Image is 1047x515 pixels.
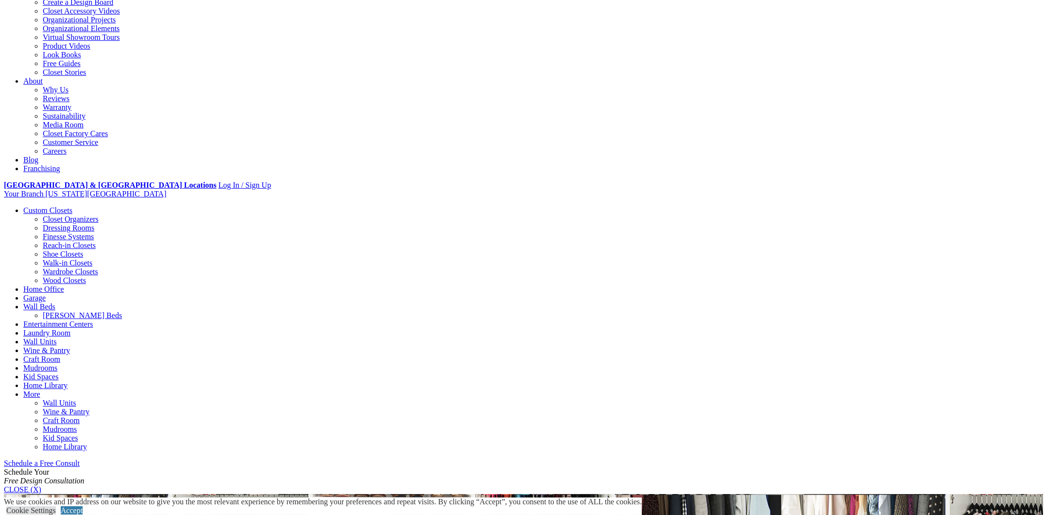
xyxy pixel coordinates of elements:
[23,77,43,85] a: About
[43,399,76,407] a: Wall Units
[4,485,41,494] a: CLOSE (X)
[23,164,60,173] a: Franchising
[23,206,72,214] a: Custom Closets
[43,425,77,433] a: Mudrooms
[6,506,56,515] a: Cookie Settings
[43,51,81,59] a: Look Books
[43,276,86,284] a: Wood Closets
[43,241,96,249] a: Reach-in Closets
[43,86,69,94] a: Why Us
[23,390,40,398] a: More menu text will display only on big screen
[43,408,89,416] a: Wine & Pantry
[23,337,56,346] a: Wall Units
[43,138,98,146] a: Customer Service
[43,129,108,138] a: Closet Factory Cares
[43,250,83,258] a: Shoe Closets
[23,355,60,363] a: Craft Room
[23,373,58,381] a: Kid Spaces
[4,190,43,198] span: Your Branch
[43,443,87,451] a: Home Library
[4,477,85,485] em: Free Design Consultation
[23,285,64,293] a: Home Office
[4,190,166,198] a: Your Branch [US_STATE][GEOGRAPHIC_DATA]
[23,346,70,355] a: Wine & Pantry
[43,68,86,76] a: Closet Stories
[23,302,55,311] a: Wall Beds
[61,506,83,515] a: Accept
[43,42,90,50] a: Product Videos
[4,459,80,467] a: Schedule a Free Consult (opens a dropdown menu)
[43,16,116,24] a: Organizational Projects
[43,311,122,320] a: [PERSON_NAME] Beds
[23,381,68,390] a: Home Library
[43,215,99,223] a: Closet Organizers
[23,294,46,302] a: Garage
[43,121,84,129] a: Media Room
[43,59,81,68] a: Free Guides
[43,416,80,425] a: Craft Room
[43,33,120,41] a: Virtual Showroom Tours
[45,190,166,198] span: [US_STATE][GEOGRAPHIC_DATA]
[43,267,98,276] a: Wardrobe Closets
[43,94,69,103] a: Reviews
[4,497,642,506] div: We use cookies and IP address on our website to give you the most relevant experience by remember...
[43,232,94,241] a: Finesse Systems
[43,24,120,33] a: Organizational Elements
[218,181,271,189] a: Log In / Sign Up
[43,112,86,120] a: Sustainability
[4,468,85,485] span: Schedule Your
[43,259,92,267] a: Walk-in Closets
[43,103,71,111] a: Warranty
[43,434,78,442] a: Kid Spaces
[43,147,67,155] a: Careers
[4,181,216,189] a: [GEOGRAPHIC_DATA] & [GEOGRAPHIC_DATA] Locations
[23,156,38,164] a: Blog
[43,224,94,232] a: Dressing Rooms
[23,329,70,337] a: Laundry Room
[23,364,57,372] a: Mudrooms
[23,320,93,328] a: Entertainment Centers
[43,7,120,15] a: Closet Accessory Videos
